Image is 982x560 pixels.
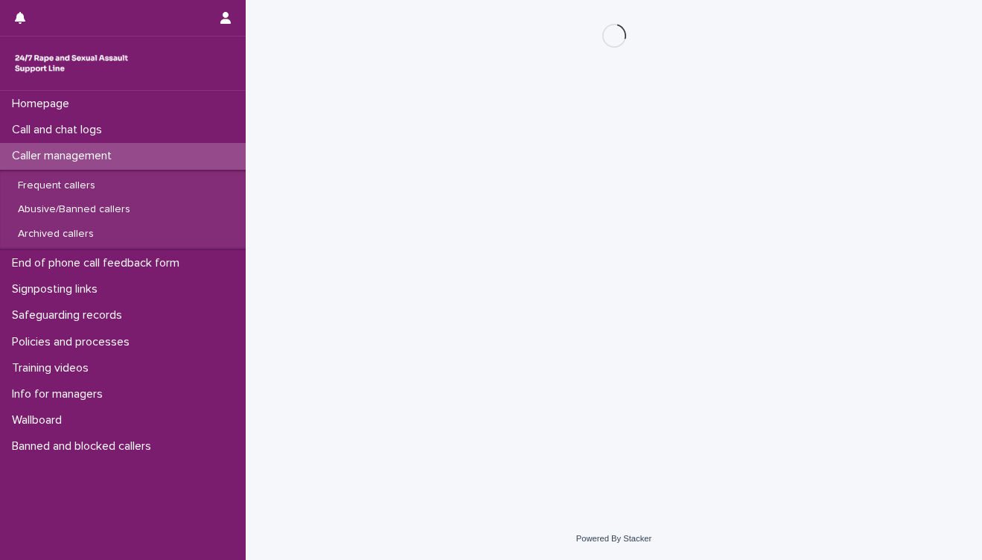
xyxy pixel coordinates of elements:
p: Policies and processes [6,335,141,349]
p: Safeguarding records [6,308,134,322]
p: Frequent callers [6,179,107,192]
p: Training videos [6,361,101,375]
p: End of phone call feedback form [6,256,191,270]
p: Info for managers [6,387,115,401]
p: Caller management [6,149,124,163]
a: Powered By Stacker [576,534,651,543]
p: Abusive/Banned callers [6,203,142,216]
p: Call and chat logs [6,123,114,137]
p: Homepage [6,97,81,111]
img: rhQMoQhaT3yELyF149Cw [12,48,131,78]
p: Archived callers [6,228,106,241]
p: Wallboard [6,413,74,427]
p: Banned and blocked callers [6,439,163,454]
p: Signposting links [6,282,109,296]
